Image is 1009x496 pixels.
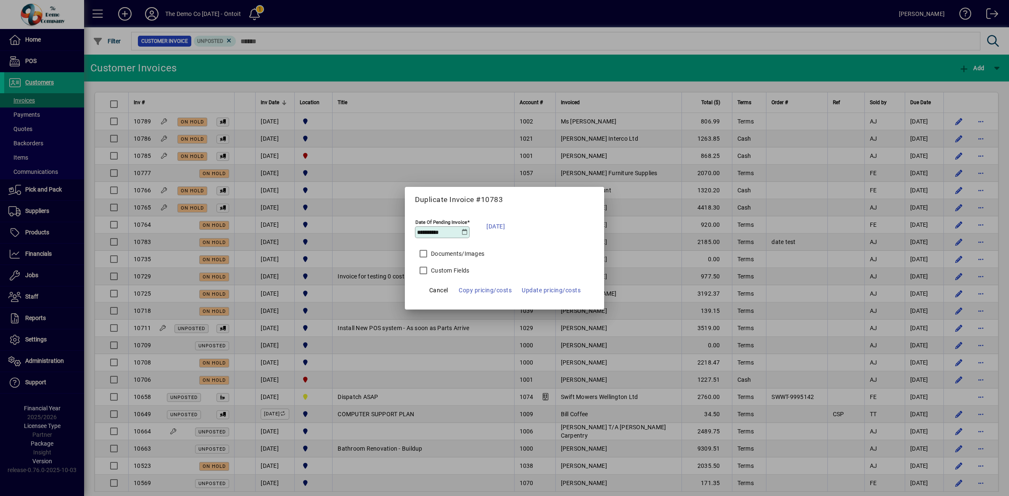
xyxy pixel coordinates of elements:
[429,285,448,295] span: Cancel
[518,283,584,298] button: Update pricing/costs
[425,283,452,298] button: Cancel
[486,221,505,231] span: [DATE]
[459,285,512,295] span: Copy pricing/costs
[482,216,509,237] button: [DATE]
[415,195,594,204] h5: Duplicate Invoice #10783
[522,285,581,295] span: Update pricing/costs
[429,249,484,258] label: Documents/Images
[455,283,515,298] button: Copy pricing/costs
[415,219,467,225] mat-label: Date Of Pending Invoice
[429,266,469,275] label: Custom Fields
